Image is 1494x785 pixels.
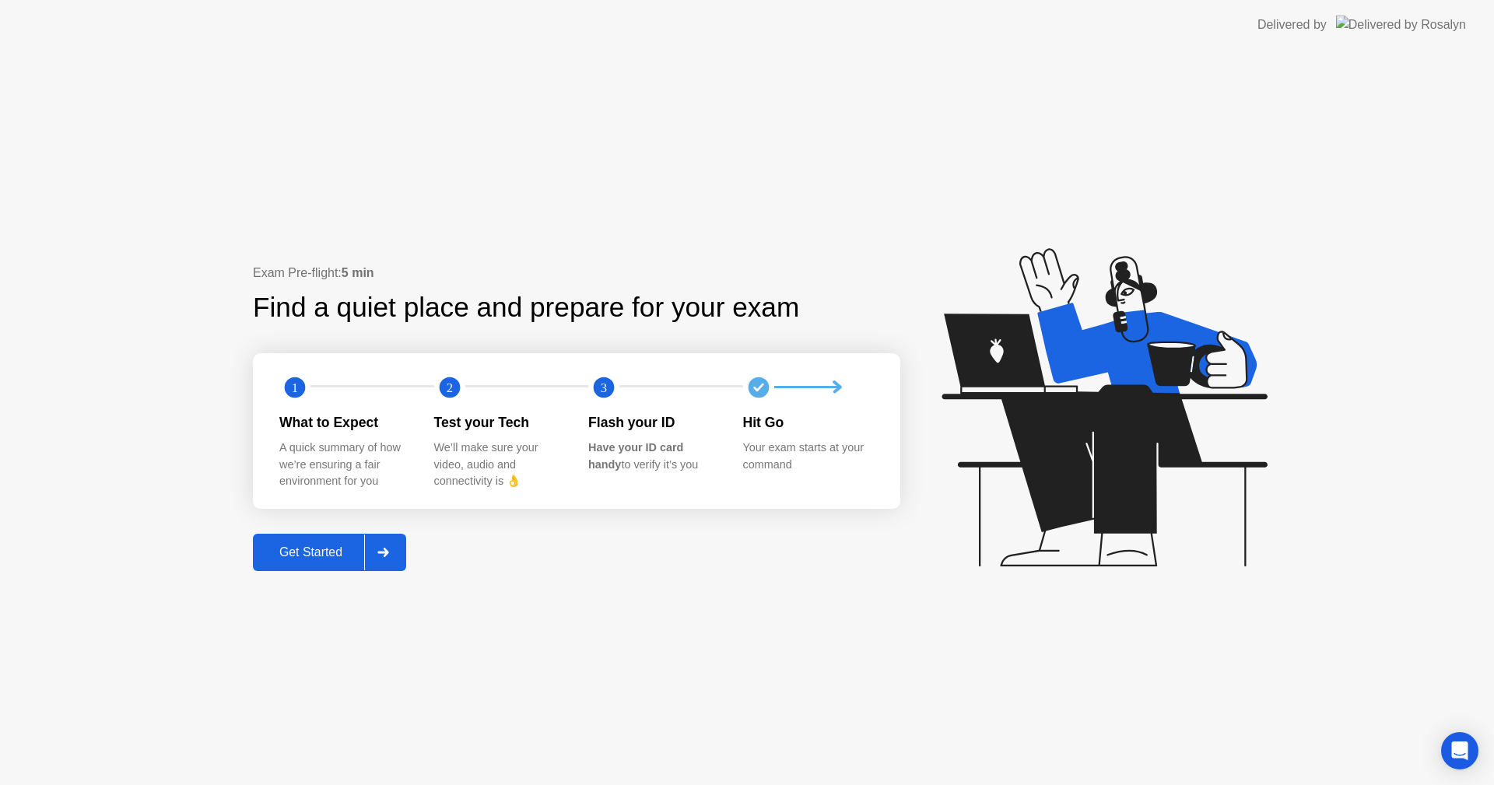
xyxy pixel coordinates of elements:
div: Get Started [258,545,364,559]
img: Delivered by Rosalyn [1336,16,1466,33]
b: Have your ID card handy [588,441,683,471]
div: Flash your ID [588,412,718,433]
div: to verify it’s you [588,440,718,473]
div: Exam Pre-flight: [253,264,900,282]
text: 3 [601,380,607,394]
text: 2 [446,380,452,394]
div: What to Expect [279,412,409,433]
text: 1 [292,380,298,394]
div: Test your Tech [434,412,564,433]
b: 5 min [342,266,374,279]
div: Your exam starts at your command [743,440,873,473]
div: We’ll make sure your video, audio and connectivity is 👌 [434,440,564,490]
div: Find a quiet place and prepare for your exam [253,287,801,328]
button: Get Started [253,534,406,571]
div: Hit Go [743,412,873,433]
div: Open Intercom Messenger [1441,732,1478,769]
div: A quick summary of how we’re ensuring a fair environment for you [279,440,409,490]
div: Delivered by [1257,16,1327,34]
